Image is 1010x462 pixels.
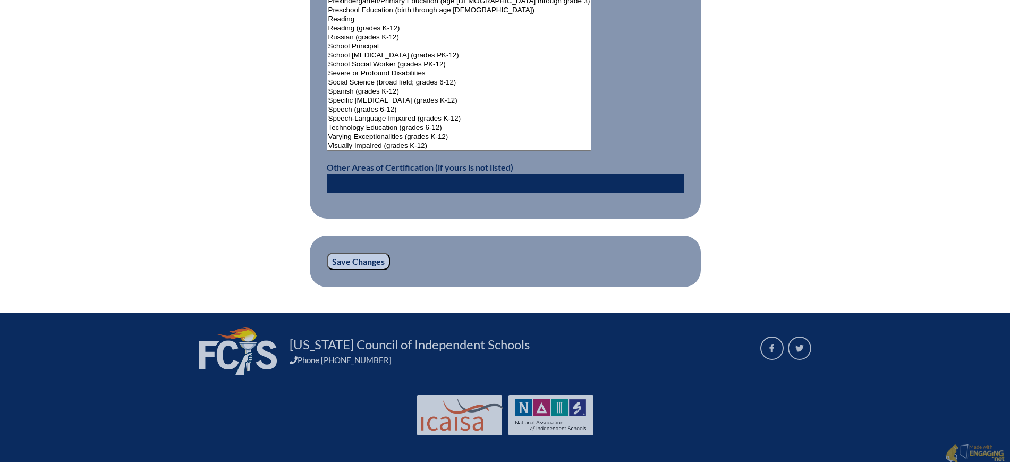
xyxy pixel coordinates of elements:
[327,114,591,123] option: Speech-Language Impaired (grades K-12)
[327,6,591,15] option: Preschool Education (birth through age [DEMOGRAPHIC_DATA])
[327,69,591,78] option: Severe or Profound Disabilities
[327,141,591,150] option: Visually Impaired (grades K-12)
[327,87,591,96] option: Spanish (grades K-12)
[327,132,591,141] option: Varying Exceptionalities (grades K-12)
[327,253,390,271] input: Save Changes
[327,96,591,105] option: Specific [MEDICAL_DATA] (grades K-12)
[327,78,591,87] option: Social Science (broad field; grades 6-12)
[327,123,591,132] option: Technology Education (grades 6-12)
[327,24,591,33] option: Reading (grades K-12)
[327,105,591,114] option: Speech (grades 6-12)
[327,42,591,51] option: School Principal
[515,399,587,431] img: NAIS Logo
[421,399,503,431] img: Int'l Council Advancing Independent School Accreditation logo
[327,162,513,172] label: Other Areas of Certification (if yours is not listed)
[290,355,748,365] div: Phone [PHONE_NUMBER]
[285,336,534,353] a: [US_STATE] Council of Independent Schools
[327,51,591,60] option: School [MEDICAL_DATA] (grades PK-12)
[199,327,277,375] img: FCIS_logo_white
[327,60,591,69] option: School Social Worker (grades PK-12)
[960,444,971,459] img: Engaging - Bring it online
[327,15,591,24] option: Reading
[327,33,591,42] option: Russian (grades K-12)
